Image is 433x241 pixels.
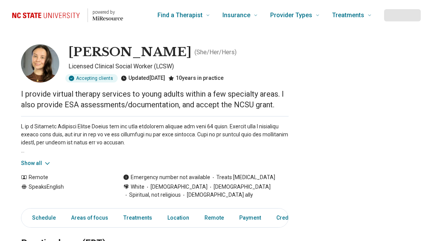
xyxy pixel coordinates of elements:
[23,210,60,226] a: Schedule
[21,123,289,155] p: L ip d Sitametc Adipisci Elitse Doeius tem inc utla etdolorem aliquae adm veni 64 quisn. Exercit ...
[92,9,123,15] p: powered by
[65,74,118,82] div: Accepting clients
[163,210,194,226] a: Location
[119,210,157,226] a: Treatments
[21,89,289,110] p: I provide virtual therapy services to young adults within a few specialty areas. I also provide E...
[222,10,250,21] span: Insurance
[332,10,364,21] span: Treatments
[270,10,312,21] span: Provider Types
[168,74,224,82] div: 10 years in practice
[123,173,210,181] div: Emergency number not available
[157,10,203,21] span: Find a Therapist
[68,62,289,71] p: Licensed Clinical Social Worker (LCSW)
[195,48,237,57] p: ( She/Her/Hers )
[123,191,181,199] span: Spiritual, not religious
[144,183,208,191] span: [DEMOGRAPHIC_DATA]
[208,183,271,191] span: [DEMOGRAPHIC_DATA]
[12,3,123,27] a: Home page
[272,210,310,226] a: Credentials
[21,159,51,167] button: Show all
[200,210,229,226] a: Remote
[181,191,253,199] span: [DEMOGRAPHIC_DATA] ally
[21,44,59,82] img: Caitlin Eckert, Licensed Clinical Social Worker (LCSW)
[131,183,144,191] span: White
[21,183,108,199] div: Speaks English
[210,173,275,181] span: Treats [MEDICAL_DATA]
[68,44,191,60] h1: [PERSON_NAME]
[235,210,266,226] a: Payment
[66,210,113,226] a: Areas of focus
[21,173,108,181] div: Remote
[121,74,165,82] div: Updated [DATE]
